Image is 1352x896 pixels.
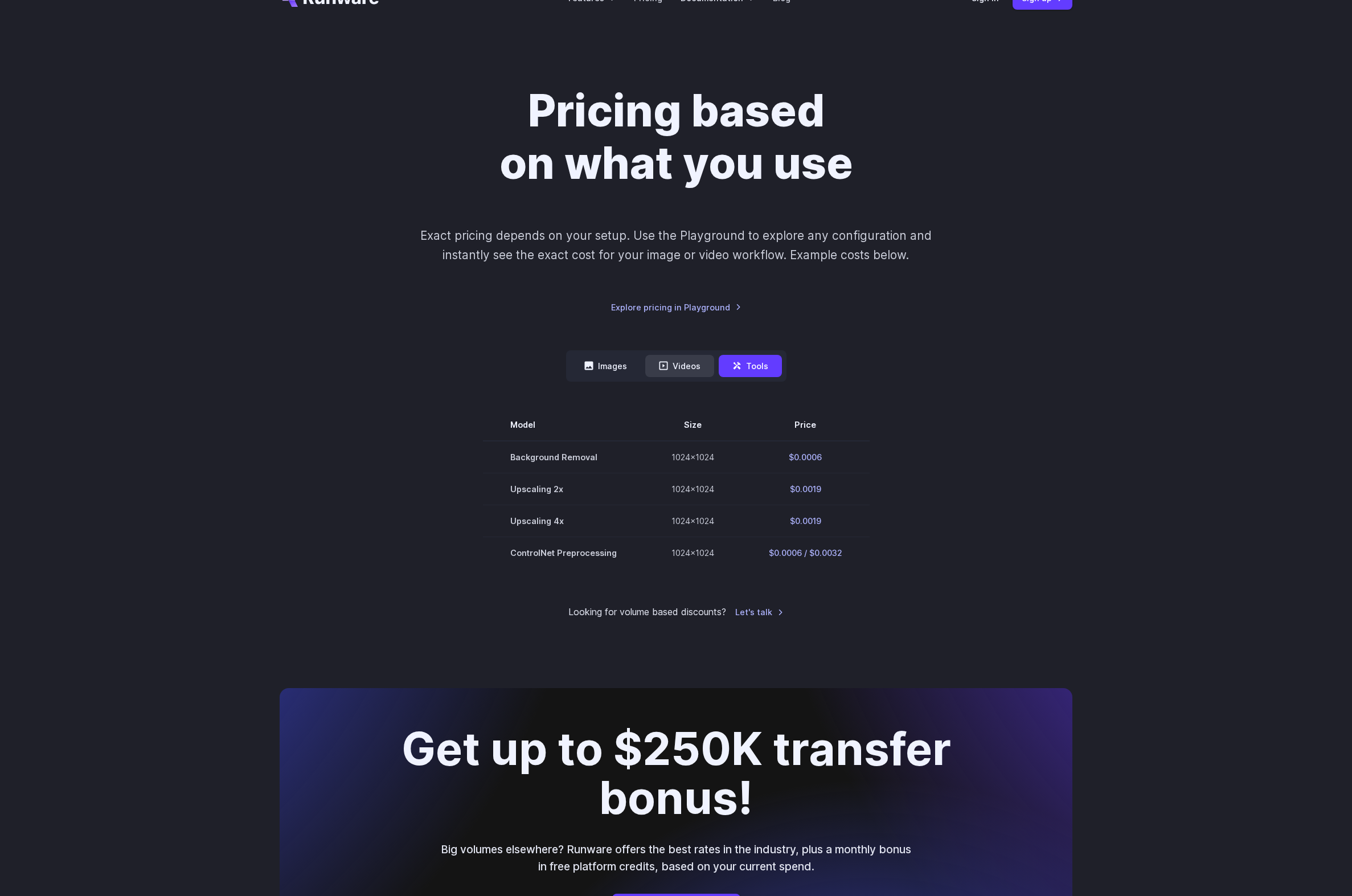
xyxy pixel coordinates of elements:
[741,537,870,569] td: $0.0006 / $0.0032
[644,409,741,441] th: Size
[645,355,714,377] button: Videos
[735,605,784,619] a: Let's talk
[611,301,741,314] a: Explore pricing in Playground
[483,473,644,505] td: Upscaling 2x
[359,85,993,190] h1: Pricing based on what you use
[483,441,644,473] td: Background Removal
[388,725,964,823] h2: Get up to $250K transfer bonus!
[644,441,741,473] td: 1024x1024
[644,473,741,505] td: 1024x1024
[571,355,641,377] button: Images
[719,355,782,377] button: Tools
[644,505,741,537] td: 1024x1024
[644,537,741,569] td: 1024x1024
[741,409,870,441] th: Price
[568,605,726,620] small: Looking for volume based discounts?
[741,473,870,505] td: $0.0019
[399,226,953,264] p: Exact pricing depends on your setup. Use the Playground to explore any configuration and instantl...
[483,537,644,569] td: ControlNet Preprocessing
[741,441,870,473] td: $0.0006
[483,409,644,441] th: Model
[439,841,913,875] p: Big volumes elsewhere? Runware offers the best rates in the industry, plus a monthly bonus in fre...
[483,505,644,537] td: Upscaling 4x
[741,505,870,537] td: $0.0019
